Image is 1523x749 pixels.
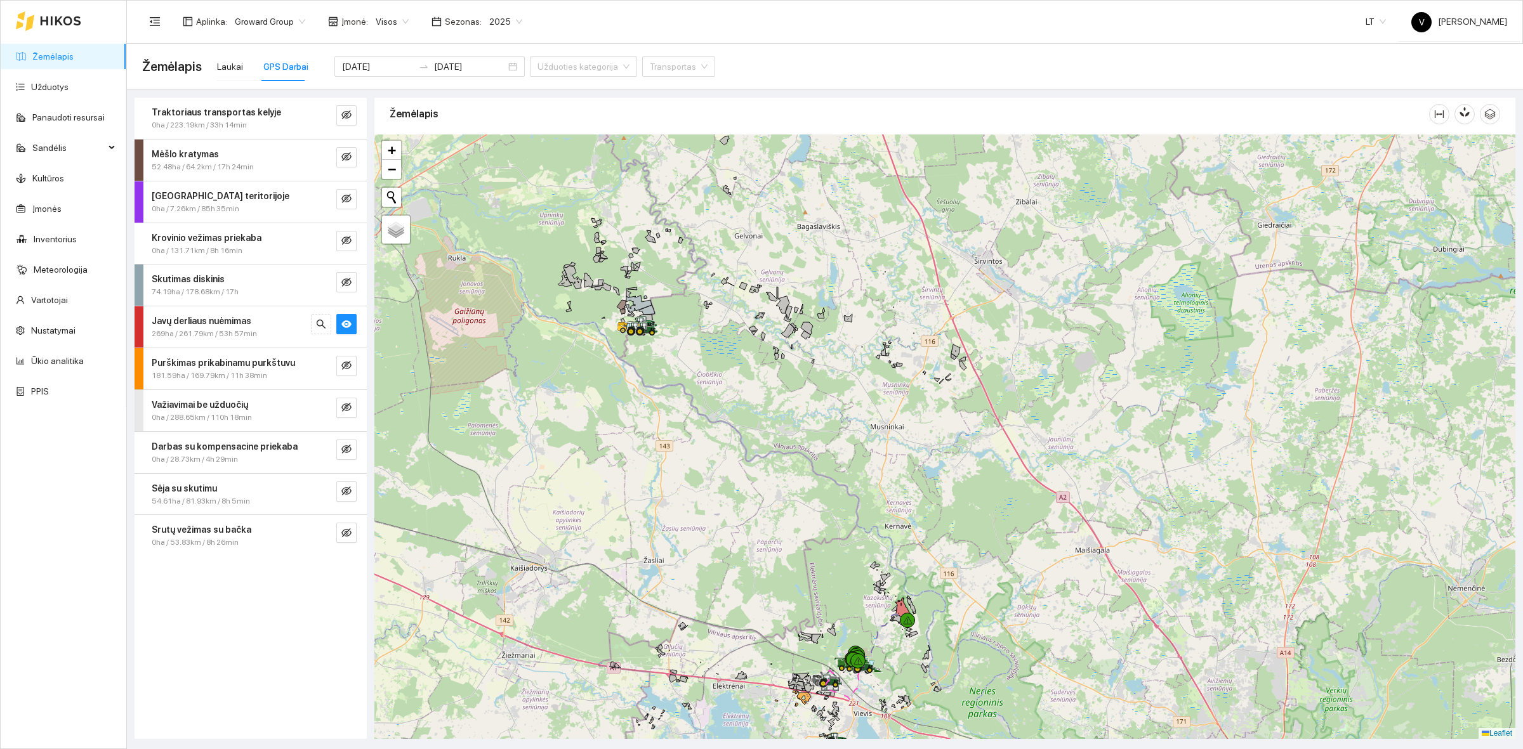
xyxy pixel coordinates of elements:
span: LT [1366,12,1386,31]
span: swap-right [419,62,429,72]
span: − [388,161,396,177]
strong: Krovinio vežimas priekaba [152,233,261,243]
a: Įmonės [32,204,62,214]
span: eye-invisible [341,486,352,498]
button: eye-invisible [336,356,357,376]
span: eye-invisible [341,444,352,456]
a: Ūkio analitika [31,356,84,366]
div: GPS Darbai [263,60,308,74]
span: layout [183,16,193,27]
strong: Mėšlo kratymas [152,149,219,159]
div: [GEOGRAPHIC_DATA] teritorijoje0ha / 7.26km / 85h 35mineye-invisible [135,181,367,223]
input: Pradžios data [342,60,414,74]
span: 0ha / 28.73km / 4h 29min [152,453,238,466]
span: [PERSON_NAME] [1411,16,1507,27]
span: 181.59ha / 169.79km / 11h 38min [152,370,267,382]
a: Zoom out [382,160,401,179]
span: eye-invisible [341,402,352,414]
span: Sandėlis [32,135,105,160]
span: eye-invisible [341,152,352,164]
span: Visos [376,12,409,31]
button: eye-invisible [336,105,357,126]
span: 74.19ha / 178.68km / 17h [152,286,239,298]
span: Groward Group [235,12,305,31]
span: 2025 [489,12,522,31]
div: Skutimas diskinis74.19ha / 178.68km / 17heye-invisible [135,264,367,306]
span: 0ha / 288.65km / 110h 18min [152,412,252,424]
strong: [GEOGRAPHIC_DATA] teritorijoje [152,191,289,201]
span: search [316,319,326,331]
a: Užduotys [31,82,69,92]
span: Sezonas : [445,15,482,29]
a: Zoom in [382,141,401,160]
div: Purškimas prikabinamu purkštuvu181.59ha / 169.79km / 11h 38mineye-invisible [135,348,367,389]
span: column-width [1430,109,1449,119]
span: V [1419,12,1425,32]
div: Sėja su skutimu54.61ha / 81.93km / 8h 5mineye-invisible [135,474,367,515]
span: Aplinka : [196,15,227,29]
a: Kultūros [32,173,64,183]
span: menu-fold [149,16,161,27]
button: Initiate a new search [382,188,401,207]
span: Įmonė : [341,15,368,29]
button: eye-invisible [336,440,357,460]
span: to [419,62,429,72]
button: eye-invisible [336,189,357,209]
span: eye-invisible [341,110,352,122]
button: eye-invisible [336,523,357,543]
div: Javų derliaus nuėmimas269ha / 261.79km / 53h 57minsearcheye [135,306,367,348]
button: eye-invisible [336,481,357,502]
a: Panaudoti resursai [32,112,105,122]
button: eye [336,314,357,334]
a: Meteorologija [34,264,88,275]
a: Leaflet [1482,729,1512,738]
button: eye-invisible [336,231,357,251]
strong: Javų derliaus nuėmimas [152,316,251,326]
div: Laukai [217,60,243,74]
span: 0ha / 7.26km / 85h 35min [152,203,239,215]
a: Vartotojai [31,295,68,305]
div: Važiavimai be užduočių0ha / 288.65km / 110h 18mineye-invisible [135,390,367,431]
button: search [311,314,331,334]
span: Žemėlapis [142,56,202,77]
a: Inventorius [34,234,77,244]
span: eye-invisible [341,528,352,540]
strong: Darbas su kompensacine priekaba [152,441,298,452]
div: Traktoriaus transportas kelyje0ha / 223.19km / 33h 14mineye-invisible [135,98,367,139]
div: Žemėlapis [390,96,1429,132]
span: eye-invisible [341,277,352,289]
div: Mėšlo kratymas52.48ha / 64.2km / 17h 24mineye-invisible [135,140,367,181]
strong: Traktoriaus transportas kelyje [152,107,281,117]
div: Krovinio vežimas priekaba0ha / 131.71km / 8h 16mineye-invisible [135,223,367,264]
a: Layers [382,216,410,244]
button: eye-invisible [336,398,357,418]
strong: Srutų vežimas su bačka [152,524,251,535]
a: PPIS [31,386,49,396]
span: 54.61ha / 81.93km / 8h 5min [152,495,250,507]
span: 0ha / 53.83km / 8h 26min [152,537,239,549]
span: 0ha / 223.19km / 33h 14min [152,119,247,131]
span: eye [341,319,352,331]
strong: Sėja su skutimu [152,483,217,493]
span: 269ha / 261.79km / 53h 57min [152,328,257,340]
a: Nustatymai [31,325,76,335]
span: calendar [432,16,442,27]
span: 0ha / 131.71km / 8h 16min [152,245,242,257]
span: eye-invisible [341,193,352,205]
span: shop [328,16,338,27]
button: eye-invisible [336,272,357,292]
button: menu-fold [142,9,168,34]
strong: Skutimas diskinis [152,274,225,284]
div: Srutų vežimas su bačka0ha / 53.83km / 8h 26mineye-invisible [135,515,367,556]
span: eye-invisible [341,235,352,247]
strong: Purškimas prikabinamu purkštuvu [152,358,295,368]
button: eye-invisible [336,147,357,167]
div: Darbas su kompensacine priekaba0ha / 28.73km / 4h 29mineye-invisible [135,432,367,473]
a: Žemėlapis [32,51,74,62]
span: eye-invisible [341,360,352,372]
strong: Važiavimai be užduočių [152,400,248,410]
input: Pabaigos data [434,60,506,74]
button: column-width [1429,104,1449,124]
span: + [388,142,396,158]
span: 52.48ha / 64.2km / 17h 24min [152,161,254,173]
